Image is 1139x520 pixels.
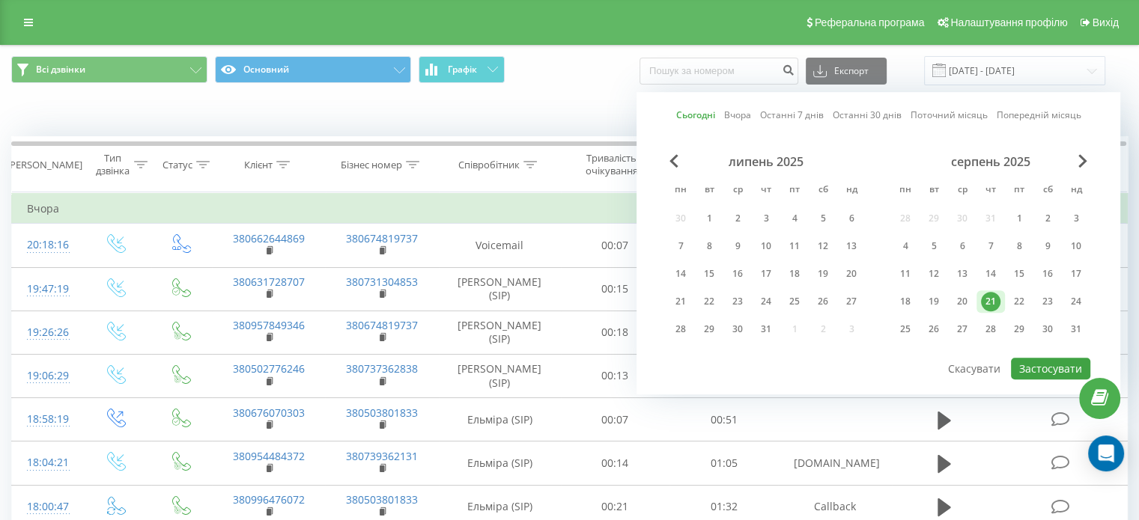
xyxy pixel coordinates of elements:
[723,207,752,230] div: ср 2 лип 2025 р.
[1066,236,1086,256] div: 10
[1066,292,1086,311] div: 24
[669,154,678,168] span: Previous Month
[346,275,418,289] a: 380731304853
[755,180,777,202] abbr: четвер
[981,264,1000,284] div: 14
[780,290,809,313] div: пт 25 лип 2025 р.
[12,194,1128,224] td: Вчора
[976,290,1005,313] div: чт 21 серп 2025 р.
[1005,318,1033,340] div: пт 29 серп 2025 р.
[27,230,67,260] div: 20:18:16
[728,209,747,228] div: 2
[669,398,778,441] td: 00:51
[341,159,402,171] div: Бізнес номер
[976,235,1005,257] div: чт 7 серп 2025 р.
[1062,207,1090,230] div: нд 3 серп 2025 р.
[695,263,723,285] div: вт 15 лип 2025 р.
[346,231,418,245] a: 380674819737
[976,318,1005,340] div: чт 28 серп 2025 р.
[698,180,720,202] abbr: вівторок
[439,224,561,267] td: Voicemail
[1005,263,1033,285] div: пт 15 серп 2025 р.
[724,108,751,123] a: Вчора
[419,56,505,83] button: Графік
[842,264,861,284] div: 20
[780,263,809,285] div: пт 18 лип 2025 р.
[699,236,719,256] div: 8
[439,398,561,441] td: Ельміра (SIP)
[752,263,780,285] div: чт 17 лип 2025 р.
[1038,319,1057,339] div: 30
[27,361,67,391] div: 19:06:29
[233,231,305,245] a: 380662644869
[671,236,690,256] div: 7
[953,319,972,339] div: 27
[756,264,776,284] div: 17
[728,236,747,256] div: 9
[979,180,1002,202] abbr: четвер
[1038,209,1057,228] div: 2
[833,108,902,123] a: Останні 30 днів
[233,492,305,507] a: 380996476072
[1038,292,1057,311] div: 23
[1066,209,1086,228] div: 3
[896,292,915,311] div: 18
[809,290,837,313] div: сб 26 лип 2025 р.
[924,319,944,339] div: 26
[1066,319,1086,339] div: 31
[669,180,692,202] abbr: понеділок
[840,180,863,202] abbr: неділя
[785,292,804,311] div: 25
[896,319,915,339] div: 25
[1062,290,1090,313] div: нд 24 серп 2025 р.
[561,398,669,441] td: 00:07
[981,292,1000,311] div: 21
[924,292,944,311] div: 19
[785,264,804,284] div: 18
[346,361,418,376] a: 380737362838
[891,263,920,285] div: пн 11 серп 2025 р.
[233,449,305,463] a: 380954484372
[948,290,976,313] div: ср 20 серп 2025 р.
[439,267,561,311] td: [PERSON_NAME] (SIP)
[813,209,833,228] div: 5
[778,441,891,485] td: [DOMAIN_NAME]
[1093,16,1119,28] span: Вихід
[953,264,972,284] div: 13
[94,152,130,177] div: Тип дзвінка
[448,64,477,75] span: Графік
[756,209,776,228] div: 3
[666,318,695,340] div: пн 28 лип 2025 р.
[1088,435,1124,471] div: Open Intercom Messenger
[676,108,715,123] a: Сьогодні
[752,318,780,340] div: чт 31 лип 2025 р.
[233,361,305,376] a: 380502776246
[346,449,418,463] a: 380739362131
[813,264,833,284] div: 19
[27,405,67,434] div: 18:58:19
[1033,235,1062,257] div: сб 9 серп 2025 р.
[695,318,723,340] div: вт 29 лип 2025 р.
[894,180,917,202] abbr: понеділок
[837,263,866,285] div: нд 20 лип 2025 р.
[809,263,837,285] div: сб 19 лип 2025 р.
[837,235,866,257] div: нд 13 лип 2025 р.
[981,319,1000,339] div: 28
[780,235,809,257] div: пт 11 лип 2025 р.
[458,159,520,171] div: Співробітник
[891,318,920,340] div: пн 25 серп 2025 р.
[233,406,305,420] a: 380676070303
[951,180,974,202] abbr: середа
[976,263,1005,285] div: чт 14 серп 2025 р.
[813,236,833,256] div: 12
[911,108,988,123] a: Поточний місяць
[11,56,207,83] button: Всі дзвінки
[699,264,719,284] div: 15
[1033,290,1062,313] div: сб 23 серп 2025 р.
[726,180,749,202] abbr: середа
[346,492,418,507] a: 380503801833
[950,16,1067,28] span: Налаштування профілю
[233,318,305,332] a: 380957849346
[837,290,866,313] div: нд 27 лип 2025 р.
[1038,264,1057,284] div: 16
